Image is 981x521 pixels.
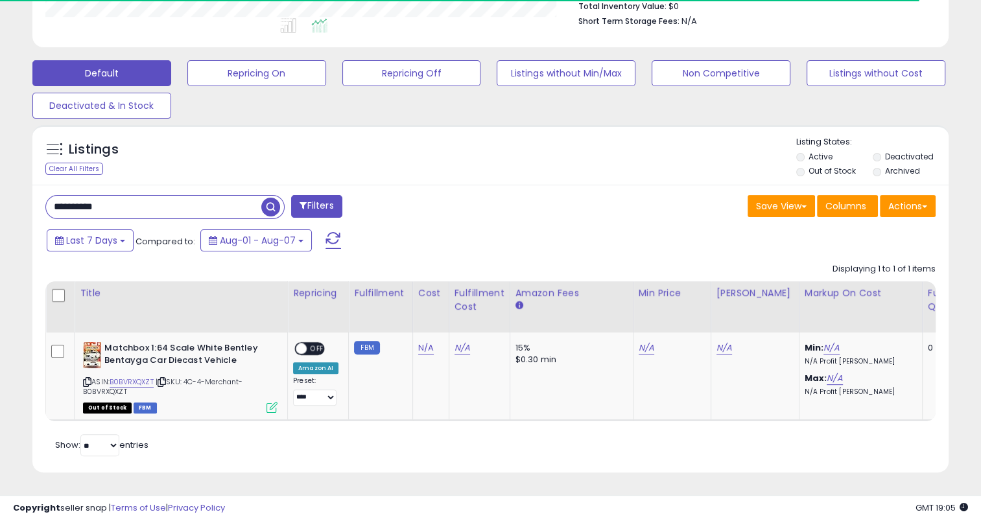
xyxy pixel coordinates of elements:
[455,286,504,314] div: Fulfillment Cost
[418,342,434,354] a: N/A
[796,136,949,148] p: Listing States:
[748,195,815,217] button: Save View
[83,342,278,411] div: ASIN:
[168,502,225,514] a: Privacy Policy
[807,60,945,86] button: Listings without Cost
[515,286,628,300] div: Amazon Fees
[799,281,922,332] th: The percentage added to the cost of goods (COGS) that forms the calculator for Min & Max prices.
[805,388,912,397] p: N/A Profit [PERSON_NAME]
[880,195,936,217] button: Actions
[809,151,833,162] label: Active
[136,235,195,248] span: Compared to:
[639,342,654,354] a: N/A
[307,343,327,354] span: OFF
[515,342,623,354] div: 15%
[515,354,623,365] div: $0.30 min
[928,342,968,354] div: 0
[45,163,103,175] div: Clear All Filters
[578,1,666,12] b: Total Inventory Value:
[805,286,917,300] div: Markup on Cost
[66,234,117,247] span: Last 7 Days
[885,165,920,176] label: Archived
[681,15,696,27] span: N/A
[497,60,635,86] button: Listings without Min/Max
[293,362,338,374] div: Amazon AI
[83,342,101,368] img: 51nw1YjpZuL._SL40_.jpg
[805,342,824,354] b: Min:
[342,60,481,86] button: Repricing Off
[885,151,934,162] label: Deactivated
[652,60,790,86] button: Non Competitive
[291,195,342,218] button: Filters
[104,342,262,369] b: Matchbox 1:64 Scale White Bentley Bentayga Car Diecast Vehicle
[805,357,912,366] p: N/A Profit [PERSON_NAME]
[187,60,326,86] button: Repricing On
[293,286,343,300] div: Repricing
[80,286,282,300] div: Title
[916,502,968,514] span: 2025-08-15 19:05 GMT
[455,342,470,354] a: N/A
[13,502,60,514] strong: Copyright
[13,502,225,515] div: seller snap | |
[928,286,973,314] div: Fulfillable Quantity
[825,200,866,213] span: Columns
[418,286,443,300] div: Cost
[817,195,878,217] button: Columns
[32,60,171,86] button: Default
[293,376,338,406] div: Preset:
[220,234,296,247] span: Aug-01 - Aug-07
[111,502,166,514] a: Terms of Use
[827,372,842,385] a: N/A
[639,286,705,300] div: Min Price
[110,376,154,388] a: B0BVRXQXZT
[515,300,523,312] small: Amazon Fees.
[716,342,732,354] a: N/A
[716,286,794,300] div: [PERSON_NAME]
[47,229,134,251] button: Last 7 Days
[200,229,312,251] button: Aug-01 - Aug-07
[354,341,379,354] small: FBM
[578,16,679,27] b: Short Term Storage Fees:
[833,263,936,275] div: Displaying 1 to 1 of 1 items
[69,141,119,159] h5: Listings
[55,439,148,451] span: Show: entries
[32,93,171,119] button: Deactivated & In Stock
[354,286,407,300] div: Fulfillment
[823,342,839,354] a: N/A
[809,165,856,176] label: Out of Stock
[805,372,827,384] b: Max:
[83,376,242,396] span: | SKU: 4C-4-Merchant-B0BVRXQXZT
[83,402,132,413] span: All listings that are currently out of stock and unavailable for purchase on Amazon
[134,402,157,413] span: FBM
